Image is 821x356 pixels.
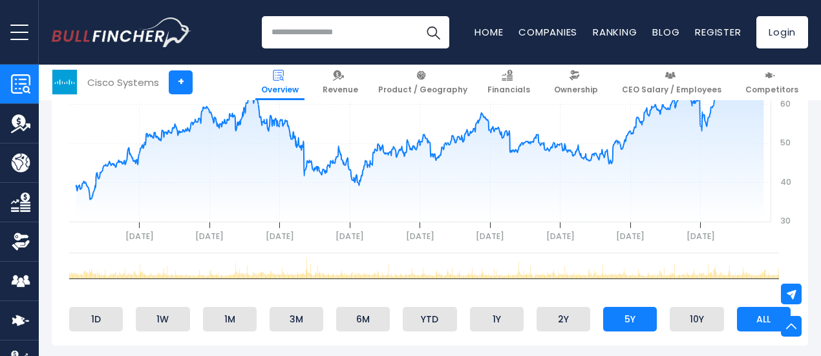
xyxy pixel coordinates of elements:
[378,85,467,95] span: Product / Geography
[403,307,456,331] li: YTD
[336,307,390,331] li: 6M
[537,307,590,331] li: 2Y
[487,85,530,95] span: Financials
[476,231,504,242] text: [DATE]
[203,307,257,331] li: 1M
[336,231,364,242] text: [DATE]
[622,85,721,95] span: CEO Salary / Employees
[255,65,304,100] a: Overview
[52,17,191,47] img: Bullfincher logo
[687,231,715,242] text: [DATE]
[740,65,804,100] a: Competitors
[169,70,193,94] a: +
[616,65,727,100] a: CEO Salary / Employees
[548,65,604,100] a: Ownership
[372,65,473,100] a: Product / Geography
[323,85,358,95] span: Revenue
[593,25,637,39] a: Ranking
[737,307,791,331] li: ALL
[136,307,189,331] li: 1W
[261,85,299,95] span: Overview
[780,215,791,226] text: 30
[616,231,645,242] text: [DATE]
[482,65,536,100] a: Financials
[780,137,791,148] text: 50
[546,231,575,242] text: [DATE]
[780,98,791,109] text: 60
[652,25,679,39] a: Blog
[195,231,224,242] text: [DATE]
[266,231,294,242] text: [DATE]
[52,17,191,47] a: Go to homepage
[52,70,77,94] img: CSCO logo
[11,232,30,251] img: Ownership
[695,25,741,39] a: Register
[756,16,808,48] a: Login
[69,307,123,331] li: 1D
[670,307,723,331] li: 10Y
[317,65,364,100] a: Revenue
[518,25,577,39] a: Companies
[417,16,449,48] button: Search
[745,85,798,95] span: Competitors
[87,75,159,90] div: Cisco Systems
[270,307,323,331] li: 3M
[474,25,503,39] a: Home
[554,85,598,95] span: Ownership
[470,307,524,331] li: 1Y
[406,231,434,242] text: [DATE]
[780,176,791,187] text: 40
[125,231,154,242] text: [DATE]
[603,307,657,331] li: 5Y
